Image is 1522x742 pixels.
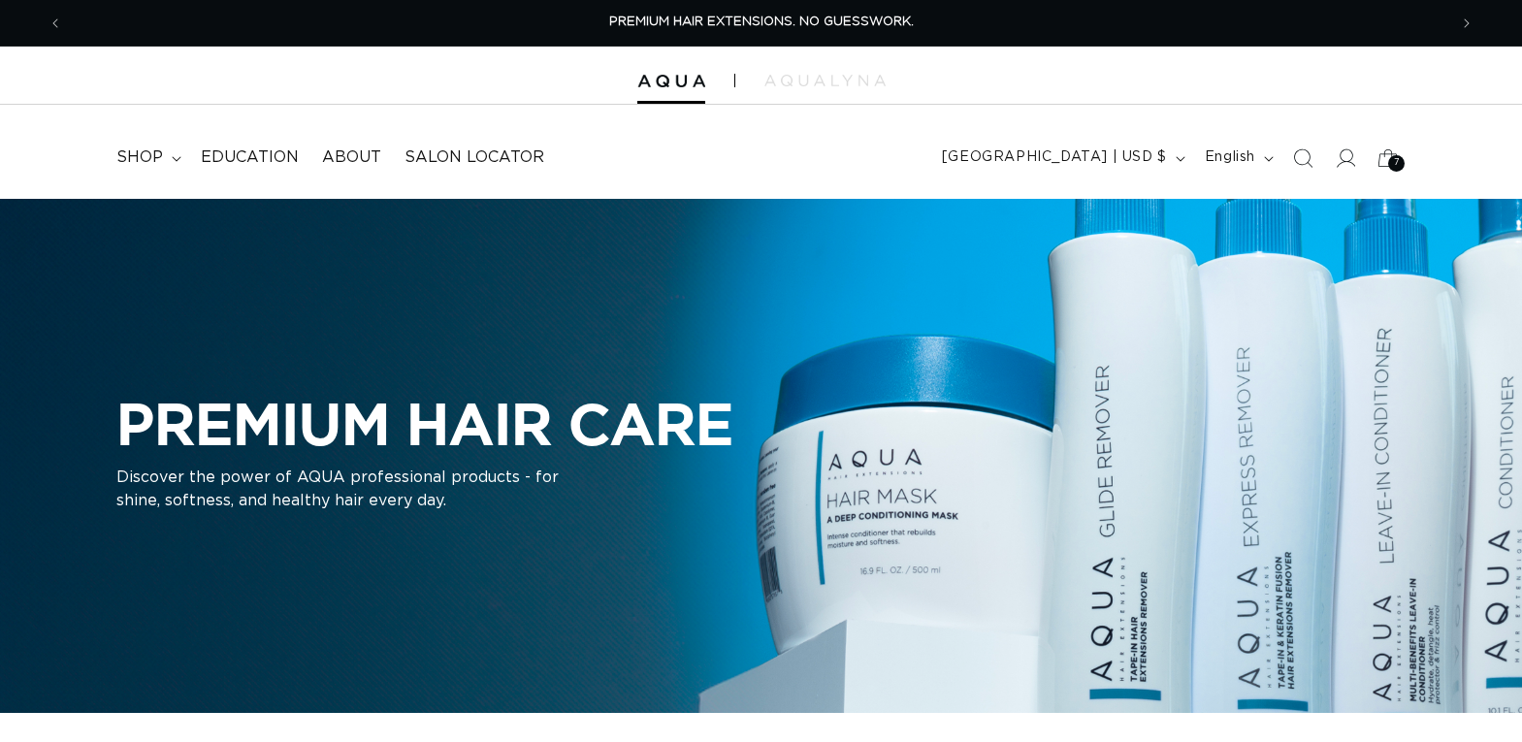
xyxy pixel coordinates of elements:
[405,147,544,168] span: Salon Locator
[942,147,1167,168] span: [GEOGRAPHIC_DATA] | USD $
[116,147,163,168] span: shop
[116,466,601,512] p: Discover the power of AQUA professional products - for shine, softness, and healthy hair every day.
[34,5,77,42] button: Previous announcement
[105,136,189,179] summary: shop
[609,16,914,28] span: PREMIUM HAIR EXTENSIONS. NO GUESSWORK.
[764,75,886,86] img: aqualyna.com
[1394,155,1400,172] span: 7
[116,390,733,458] h2: PREMIUM HAIR CARE
[1445,5,1488,42] button: Next announcement
[1281,137,1324,179] summary: Search
[201,147,299,168] span: Education
[930,140,1193,177] button: [GEOGRAPHIC_DATA] | USD $
[310,136,393,179] a: About
[1205,147,1255,168] span: English
[393,136,556,179] a: Salon Locator
[637,75,705,88] img: Aqua Hair Extensions
[322,147,381,168] span: About
[1193,140,1281,177] button: English
[189,136,310,179] a: Education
